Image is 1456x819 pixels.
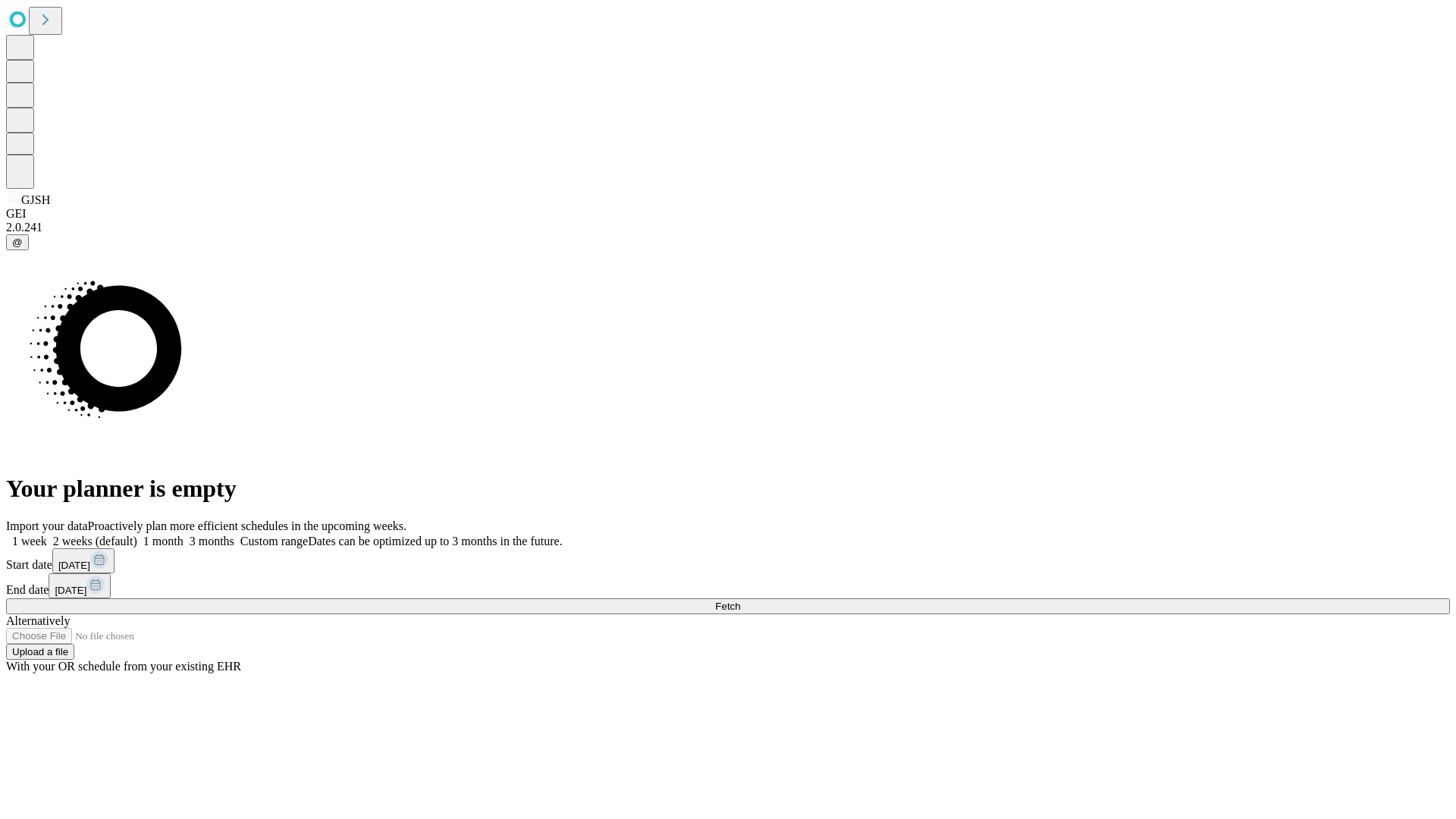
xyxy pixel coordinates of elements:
span: Fetch [715,601,740,612]
div: End date [6,573,1450,598]
div: Start date [6,548,1450,573]
span: Custom range [240,535,308,548]
span: Alternatively [6,614,70,627]
button: Upload a file [6,644,74,660]
div: 2.0.241 [6,221,1450,234]
span: @ [12,237,23,248]
button: Fetch [6,598,1450,614]
span: Proactively plan more efficient schedules in the upcoming weeks. [88,519,406,532]
div: GEI [6,207,1450,221]
span: 1 week [12,535,47,548]
h1: Your planner is empty [6,475,1450,503]
span: GJSH [21,193,50,206]
span: Import your data [6,519,88,532]
button: @ [6,234,29,250]
span: [DATE] [58,560,90,571]
button: [DATE] [52,548,115,573]
span: Dates can be optimized up to 3 months in the future. [308,535,562,548]
span: 2 weeks (default) [53,535,137,548]
span: With your OR schedule from your existing EHR [6,660,241,673]
button: [DATE] [49,573,111,598]
span: 3 months [190,535,234,548]
span: 1 month [143,535,184,548]
span: [DATE] [55,585,86,596]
